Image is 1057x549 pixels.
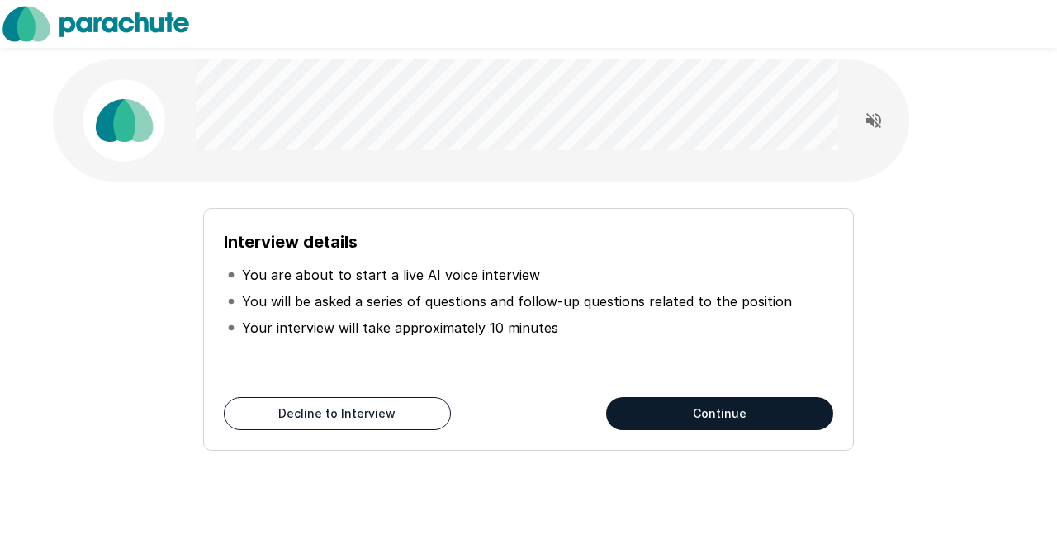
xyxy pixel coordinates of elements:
button: Continue [606,397,833,430]
button: Decline to Interview [224,397,451,430]
button: Read questions aloud [857,104,890,137]
p: Your interview will take approximately 10 minutes [242,318,558,338]
b: Interview details [224,232,358,252]
p: You are about to start a live AI voice interview [242,265,540,285]
p: You will be asked a series of questions and follow-up questions related to the position [242,291,792,311]
img: parachute_avatar.png [83,79,165,162]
